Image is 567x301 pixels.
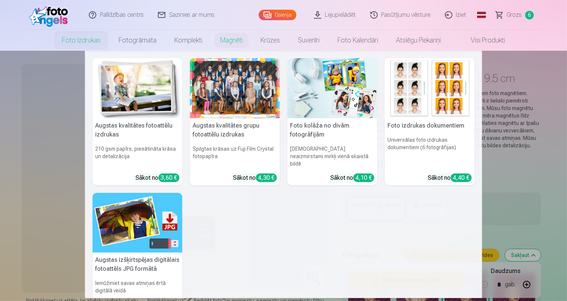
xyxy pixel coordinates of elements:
[93,58,183,118] img: Augstas kvalitātes fotoattēlu izdrukas
[259,10,296,20] a: Galerija
[93,193,183,253] img: Augstas izšķirtspējas digitālais fotoattēls JPG formātā
[450,30,514,51] a: Visi produkti
[256,173,277,182] div: 4,30 €
[387,30,450,51] a: Atslēgu piekariņi
[287,142,377,170] h6: [DEMOGRAPHIC_DATA] neaizmirstami mirkļi vienā skaistā bildē
[93,58,183,185] a: Augstas kvalitātes fotoattēlu izdrukasAugstas kvalitātes fotoattēlu izdrukas210 gsm papīrs, piesā...
[289,30,328,51] a: Suvenīri
[29,3,72,27] img: /fa1
[93,142,183,170] h6: 210 gsm papīrs, piesātināta krāsa un detalizācija
[136,173,180,182] div: Sākot no
[385,133,475,170] h6: Universālas foto izdrukas dokumentiem (6 fotogrāfijas)
[93,253,183,276] h5: Augstas izšķirtspējas digitālais fotoattēls JPG formātā
[211,30,252,51] a: Magnēti
[525,11,534,19] span: 6
[190,118,280,142] h5: Augstas kvalitātes grupu fotoattēlu izdrukas
[385,118,475,133] h5: Foto izdrukas dokumentiem
[53,30,110,51] a: Foto izdrukas
[353,173,374,182] div: 4,10 €
[190,142,280,170] h6: Spilgtas krāsas uz Fuji Film Crystal fotopapīra
[287,118,377,142] h5: Foto kolāža no divām fotogrāfijām
[252,30,289,51] a: Krūzes
[331,173,374,182] div: Sākot no
[93,118,183,142] h5: Augstas kvalitātes fotoattēlu izdrukas
[328,30,387,51] a: Foto kalendāri
[159,173,180,182] div: 3,60 €
[451,173,472,182] div: 4,40 €
[287,58,377,118] img: Foto kolāža no divām fotogrāfijām
[507,10,522,19] span: Grozs
[93,276,183,297] h6: Iemūžiniet savas atmiņas ērtā digitālā veidā
[385,58,475,118] img: Foto izdrukas dokumentiem
[165,30,211,51] a: Komplekti
[190,58,280,185] a: Augstas kvalitātes grupu fotoattēlu izdrukasSpilgtas krāsas uz Fuji Film Crystal fotopapīraSākot ...
[233,173,277,182] div: Sākot no
[385,58,475,185] a: Foto izdrukas dokumentiemFoto izdrukas dokumentiemUniversālas foto izdrukas dokumentiem (6 fotogr...
[428,173,472,182] div: Sākot no
[110,30,165,51] a: Fotogrāmata
[287,58,377,185] a: Foto kolāža no divām fotogrāfijāmFoto kolāža no divām fotogrāfijām[DEMOGRAPHIC_DATA] neaizmirstam...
